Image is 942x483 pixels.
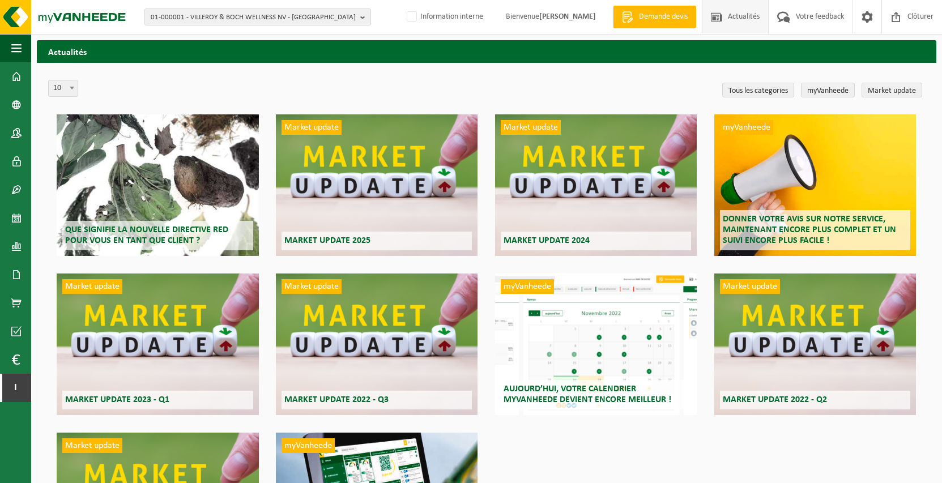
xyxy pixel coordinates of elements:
[282,120,342,135] span: Market update
[636,11,690,23] span: Demande devis
[495,273,697,415] a: myVanheede Aujourd’hui, votre calendrier myVanheede devient encore meilleur !
[144,8,371,25] button: 01-000001 - VILLEROY & BOCH WELLNESS NV - [GEOGRAPHIC_DATA]
[11,374,20,402] span: I
[539,12,596,21] strong: [PERSON_NAME]
[284,236,370,245] span: Market update 2025
[801,83,855,97] a: myVanheede
[37,40,936,62] h2: Actualités
[722,83,794,97] a: Tous les categories
[57,273,258,415] a: Market update Market update 2023 - Q1
[504,384,671,404] span: Aujourd’hui, votre calendrier myVanheede devient encore meilleur !
[276,114,478,256] a: Market update Market update 2025
[862,83,922,97] a: Market update
[501,279,554,294] span: myVanheede
[723,395,827,404] span: Market update 2022 - Q2
[65,395,169,404] span: Market update 2023 - Q1
[504,236,590,245] span: Market update 2024
[49,80,78,96] span: 10
[151,9,356,26] span: 01-000001 - VILLEROY & BOCH WELLNESS NV - [GEOGRAPHIC_DATA]
[720,279,780,294] span: Market update
[714,114,916,256] a: myVanheede Donner votre avis sur notre service, maintenant encore plus complet et un suivi encore...
[48,80,78,97] span: 10
[714,273,916,415] a: Market update Market update 2022 - Q2
[62,438,122,453] span: Market update
[282,438,335,453] span: myVanheede
[284,395,389,404] span: Market update 2022 - Q3
[720,120,773,135] span: myVanheede
[495,114,697,256] a: Market update Market update 2024
[57,114,258,256] a: Que signifie la nouvelle directive RED pour vous en tant que client ?
[613,6,696,28] a: Demande devis
[276,273,478,415] a: Market update Market update 2022 - Q3
[723,215,896,245] span: Donner votre avis sur notre service, maintenant encore plus complet et un suivi encore plus facile !
[282,279,342,294] span: Market update
[501,120,561,135] span: Market update
[404,8,483,25] label: Information interne
[62,279,122,294] span: Market update
[65,225,228,245] span: Que signifie la nouvelle directive RED pour vous en tant que client ?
